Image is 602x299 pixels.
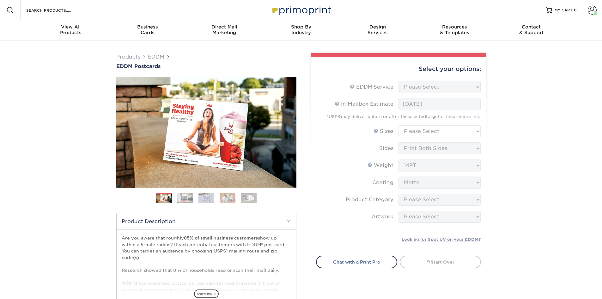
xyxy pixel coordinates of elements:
img: EDDM Postcards 01 [116,70,296,195]
span: Contact [493,24,570,30]
img: Primoprint [270,3,333,17]
a: Products [116,54,140,60]
a: BusinessCards [109,20,186,40]
iframe: Google Customer Reviews [2,280,54,297]
a: Direct MailMarketing [186,20,263,40]
span: Shop By [263,24,339,30]
img: EDDM 04 [220,193,235,203]
div: Services [339,24,416,35]
span: View All [33,24,109,30]
span: EDDM Postcards [116,63,161,69]
span: 0 [574,8,577,12]
a: Chat with a Print Pro [316,256,397,268]
a: View AllProducts [33,20,109,40]
img: EDDM 03 [198,193,214,203]
strong: 85% of small business customers [184,235,258,240]
div: Products [33,24,109,35]
input: SEARCH PRODUCTS..... [26,6,87,14]
img: EDDM 02 [177,193,193,203]
span: MY CART [555,8,573,13]
div: Select your options: [316,57,481,81]
img: EDDM 05 [241,193,257,203]
a: EDDM [148,54,164,60]
span: Business [109,24,186,30]
div: & Support [493,24,570,35]
span: Direct Mail [186,24,263,30]
div: Marketing [186,24,263,35]
a: DesignServices [339,20,416,40]
div: & Templates [416,24,493,35]
a: Resources& Templates [416,20,493,40]
div: Industry [263,24,339,35]
a: Start Over [400,256,481,268]
img: EDDM 01 [156,193,172,204]
a: EDDM Postcards [116,63,296,69]
span: show more [194,290,219,298]
span: Resources [416,24,493,30]
h2: Product Description [117,213,296,229]
a: Contact& Support [493,20,570,40]
span: Design [339,24,416,30]
a: Shop ByIndustry [263,20,339,40]
div: Cards [109,24,186,35]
